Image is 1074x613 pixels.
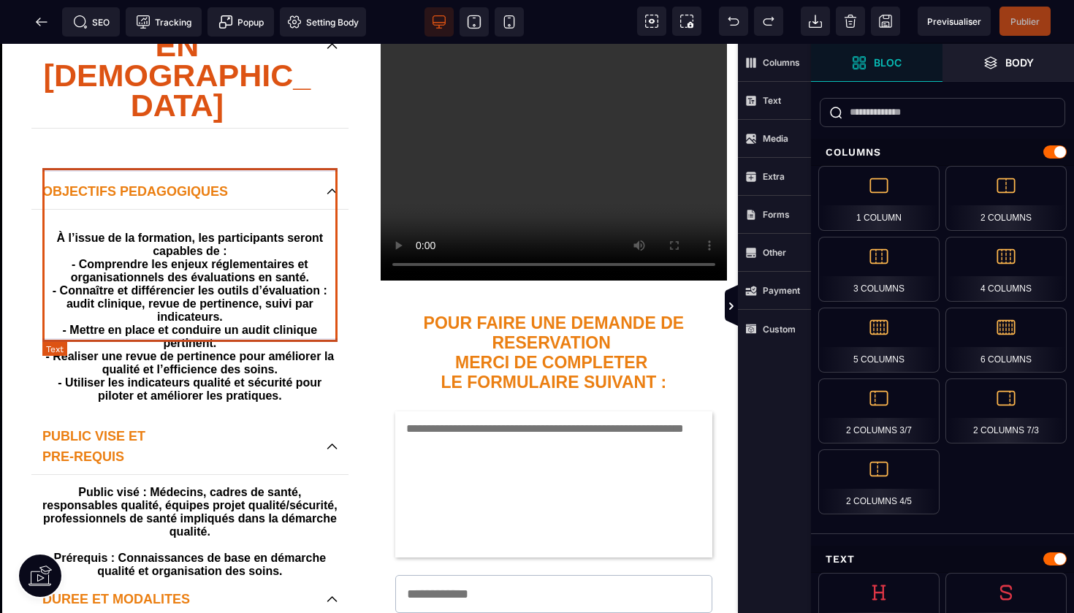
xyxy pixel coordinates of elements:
div: 3 Columns [818,237,940,302]
p: OBJECTIFS PEDAGOGIQUES [42,137,312,158]
strong: Bloc [874,57,902,68]
div: 2 Columns 4/5 [818,449,940,514]
strong: Payment [763,285,800,296]
div: 1 Column [818,166,940,231]
span: Publier [1010,16,1040,27]
p: DUREE ET MODALITES [42,545,312,566]
strong: Body [1005,57,1034,68]
div: 5 Columns [818,308,940,373]
span: Previsualiser [927,16,981,27]
strong: Extra [763,171,785,182]
strong: Forms [763,209,790,220]
div: 4 Columns [945,237,1067,302]
strong: Columns [763,57,800,68]
div: 2 Columns 3/7 [818,378,940,443]
div: Text [811,546,1074,573]
text: À l’issue de la formation, les participants seront capables de : - Comprendre les enjeux réglemen... [42,184,338,362]
div: 6 Columns [945,308,1067,373]
span: Open Blocks [811,44,942,82]
span: Popup [218,15,264,29]
span: Screenshot [672,7,701,36]
strong: Media [763,133,788,144]
span: SEO [73,15,110,29]
span: Tracking [136,15,191,29]
text: Public visé : Médecins, cadres de santé, responsables qualité, équipes projet qualité/sécurité, p... [42,438,338,538]
b: POUR FAIRE UNE DEMANDE DE RESERVATION MERCI DE COMPLETER LE FORMULAIRE SUIVANT : [424,270,689,348]
div: 2 Columns 7/3 [945,378,1067,443]
span: Setting Body [287,15,359,29]
span: Preview [918,7,991,36]
strong: Custom [763,324,796,335]
span: View components [637,7,666,36]
div: 2 Columns [945,166,1067,231]
strong: Other [763,247,786,258]
p: PUBLIC VISE ET PRE-REQUIS [42,382,312,423]
strong: Text [763,95,781,106]
span: Open Layer Manager [942,44,1074,82]
div: Columns [811,139,1074,166]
